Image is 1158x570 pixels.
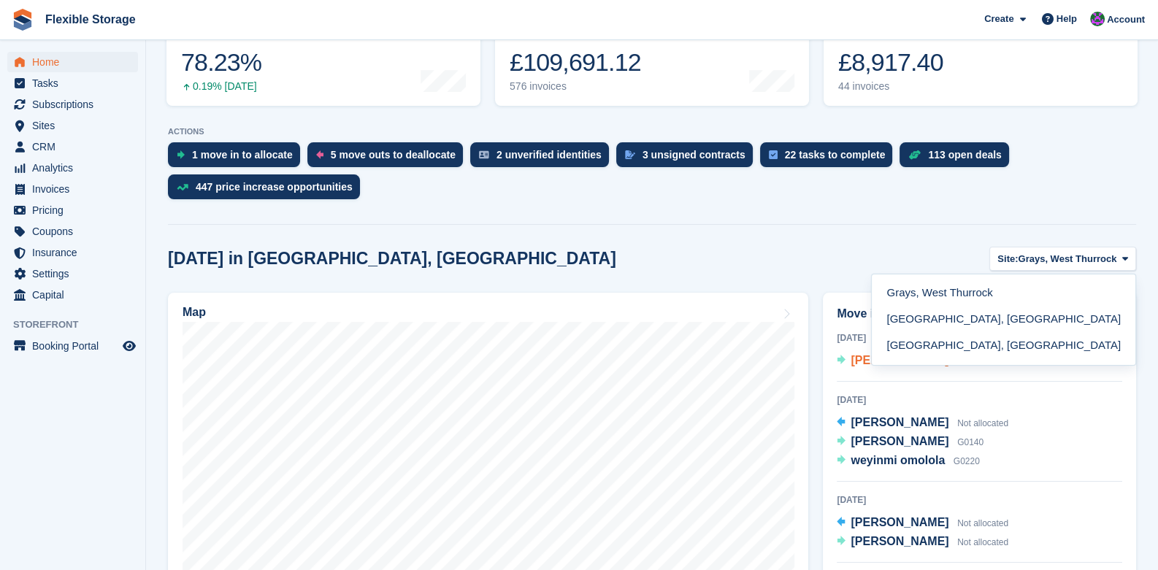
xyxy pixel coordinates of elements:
[32,52,120,72] span: Home
[177,150,185,159] img: move_ins_to_allocate_icon-fdf77a2bb77ea45bf5b3d319d69a93e2d87916cf1d5bf7949dd705db3b84f3ca.svg
[32,336,120,356] span: Booking Portal
[878,333,1130,359] a: [GEOGRAPHIC_DATA], [GEOGRAPHIC_DATA]
[851,354,948,366] span: [PERSON_NAME]
[316,150,323,159] img: move_outs_to_deallocate_icon-f764333ba52eb49d3ac5e1228854f67142a1ed5810a6f6cc68b1a99e826820c5.svg
[851,454,945,466] span: weyinmi omolola
[957,356,983,366] span: G0004
[643,149,745,161] div: 3 unsigned contracts
[192,149,293,161] div: 1 move in to allocate
[837,433,983,452] a: [PERSON_NAME] G0140
[510,80,641,93] div: 576 invoices
[900,142,1016,174] a: 113 open deals
[957,437,983,447] span: G0140
[177,184,188,190] img: price_increase_opportunities-93ffe204e8149a01c8c9dc8f82e8f89637d9d84a8eef4429ea346261dce0b2c0.svg
[625,150,635,159] img: contract_signature_icon-13c848040528278c33f63329250d36e43548de30e8caae1d1a13099fd9432cc5.svg
[7,158,138,178] a: menu
[851,416,948,428] span: [PERSON_NAME]
[496,149,602,161] div: 2 unverified identities
[837,393,1122,407] div: [DATE]
[32,200,120,220] span: Pricing
[878,280,1130,307] a: Grays, West Thurrock
[954,456,980,466] span: G0220
[32,285,120,305] span: Capital
[785,149,886,161] div: 22 tasks to complete
[168,127,1136,136] p: ACTIONS
[7,200,138,220] a: menu
[470,142,616,174] a: 2 unverified identities
[984,12,1013,26] span: Create
[183,306,206,319] h2: Map
[957,537,1008,547] span: Not allocated
[851,435,948,447] span: [PERSON_NAME]
[957,518,1008,528] span: Not allocated
[851,516,948,528] span: [PERSON_NAME]
[1107,12,1145,27] span: Account
[878,307,1130,333] a: [GEOGRAPHIC_DATA], [GEOGRAPHIC_DATA]
[166,13,480,106] a: Occupancy 78.23% 0.19% [DATE]
[837,533,1008,552] a: [PERSON_NAME] Not allocated
[181,47,261,77] div: 78.23%
[7,336,138,356] a: menu
[837,352,983,371] a: [PERSON_NAME] G0004
[7,285,138,305] a: menu
[510,47,641,77] div: £109,691.12
[908,150,921,160] img: deal-1b604bf984904fb50ccaf53a9ad4b4a5d6e5aea283cecdc64d6e3604feb123c2.svg
[838,80,943,93] div: 44 invoices
[13,317,145,332] span: Storefront
[616,142,760,174] a: 3 unsigned contracts
[7,179,138,199] a: menu
[7,221,138,242] a: menu
[837,452,979,471] a: weyinmi omolola G0220
[168,249,616,269] h2: [DATE] in [GEOGRAPHIC_DATA], [GEOGRAPHIC_DATA]
[957,418,1008,428] span: Not allocated
[168,174,367,207] a: 447 price increase opportunities
[32,73,120,93] span: Tasks
[7,94,138,115] a: menu
[837,331,1122,344] div: [DATE]
[32,179,120,199] span: Invoices
[32,263,120,284] span: Settings
[120,337,138,355] a: Preview store
[7,115,138,136] a: menu
[7,242,138,263] a: menu
[32,221,120,242] span: Coupons
[824,13,1138,106] a: Awaiting payment £8,917.40 44 invoices
[989,247,1136,271] button: Site: Grays, West Thurrock
[12,9,34,31] img: stora-icon-8386f47178a22dfd0bd8f6a31ec36ba5ce8667c1dd55bd0f319d3a0aa187defe.svg
[928,149,1001,161] div: 113 open deals
[32,242,120,263] span: Insurance
[168,142,307,174] a: 1 move in to allocate
[495,13,809,106] a: Month-to-date sales £109,691.12 576 invoices
[7,73,138,93] a: menu
[997,252,1018,266] span: Site:
[7,52,138,72] a: menu
[307,142,470,174] a: 5 move outs to deallocate
[32,136,120,157] span: CRM
[32,115,120,136] span: Sites
[1057,12,1077,26] span: Help
[39,7,142,31] a: Flexible Storage
[181,80,261,93] div: 0.19% [DATE]
[7,136,138,157] a: menu
[1018,252,1116,266] span: Grays, West Thurrock
[331,149,456,161] div: 5 move outs to deallocate
[838,47,943,77] div: £8,917.40
[1090,12,1105,26] img: Daniel Douglas
[769,150,778,159] img: task-75834270c22a3079a89374b754ae025e5fb1db73e45f91037f5363f120a921f8.svg
[479,150,489,159] img: verify_identity-adf6edd0f0f0b5bbfe63781bf79b02c33cf7c696d77639b501bdc392416b5a36.svg
[837,514,1008,533] a: [PERSON_NAME] Not allocated
[32,158,120,178] span: Analytics
[837,414,1008,433] a: [PERSON_NAME] Not allocated
[760,142,900,174] a: 22 tasks to complete
[32,94,120,115] span: Subscriptions
[196,181,353,193] div: 447 price increase opportunities
[837,305,1122,323] h2: Move ins / outs
[851,535,948,547] span: [PERSON_NAME]
[7,263,138,284] a: menu
[837,493,1122,507] div: [DATE]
